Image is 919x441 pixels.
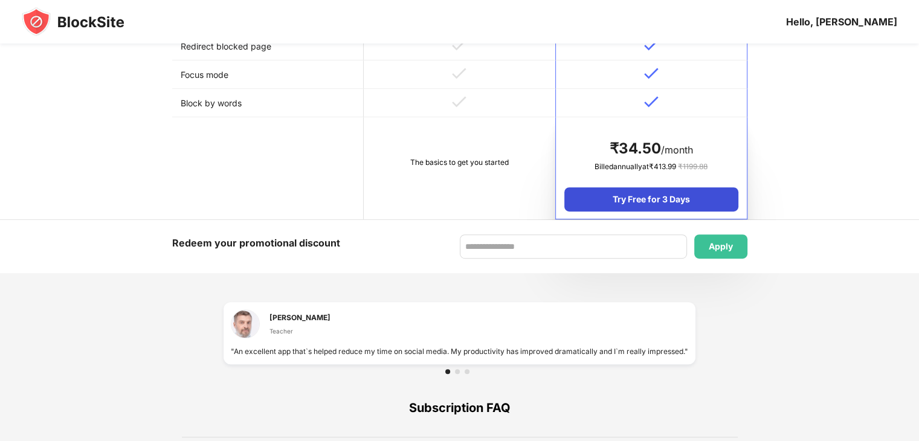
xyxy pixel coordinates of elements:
div: Billed annually at ₹ 413.99 [564,161,738,173]
td: Block by words [172,89,364,117]
img: testimonial-1.jpg [231,309,260,338]
div: Hello, [PERSON_NAME] [786,16,897,28]
span: ₹ 1199.88 [678,162,708,171]
div: [PERSON_NAME] [269,312,331,323]
img: blocksite-icon-black.svg [22,7,124,36]
img: v-blue.svg [644,39,659,51]
img: v-grey.svg [452,39,466,51]
div: Apply [709,242,733,251]
div: /month [564,139,738,158]
div: Try Free for 3 Days [564,187,738,211]
img: v-grey.svg [452,96,466,108]
div: Subscription FAQ [182,379,738,437]
div: Teacher [269,326,331,336]
img: v-blue.svg [644,96,659,108]
span: ₹ 34.50 [610,140,661,157]
td: Redirect blocked page [172,32,364,60]
img: v-grey.svg [452,68,466,79]
img: v-blue.svg [644,68,659,79]
div: "An excellent app that`s helped reduce my time on social media. My productivity has improved dram... [231,346,688,357]
td: Focus mode [172,60,364,89]
div: Redeem your promotional discount [172,234,340,252]
div: The basics to get you started [372,156,547,169]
